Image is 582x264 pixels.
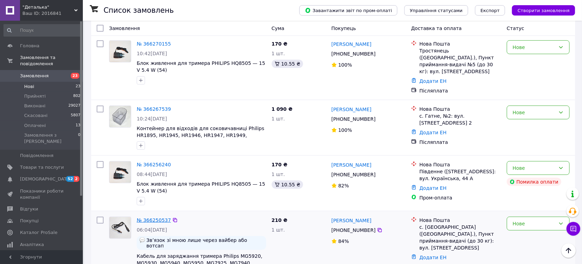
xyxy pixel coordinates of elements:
span: [DEMOGRAPHIC_DATA] [20,176,71,182]
span: Головна [20,43,39,49]
a: [PERSON_NAME] [331,41,371,48]
div: 10.55 ₴ [272,180,303,189]
span: Каталог ProSale [20,229,57,236]
button: Експорт [475,5,505,16]
span: Аналітика [20,242,44,248]
span: Прийняті [24,93,46,99]
span: 52 [66,176,74,182]
a: Фото товару [109,40,131,62]
span: Повідомлення [20,153,54,159]
span: Звʼязок зі мною лише через вайбер або вотсап [146,237,263,248]
span: 0 [78,132,80,145]
a: [PERSON_NAME] [331,162,371,168]
a: [PERSON_NAME] [331,106,371,113]
div: Післяплата [419,139,501,146]
span: Доставка та оплата [411,26,462,31]
span: 1 шт. [272,51,285,56]
div: Післяплата [419,87,501,94]
input: Пошук [3,24,81,37]
span: 1 090 ₴ [272,106,293,112]
span: Експорт [481,8,500,13]
span: Товари та послуги [20,164,64,170]
img: Фото товару [109,106,131,127]
div: Пром-оплата [419,194,501,201]
span: 170 ₴ [272,162,288,167]
span: 802 [73,93,80,99]
a: Створити замовлення [505,7,575,13]
div: Ваш ID: 2016841 [22,10,83,17]
div: Тростянець ([GEOGRAPHIC_DATA].), Пункт приймання-видачі №5 (до 30 кг): вул. [STREET_ADDRESS] [419,47,501,75]
span: 06:04[DATE] [137,227,167,233]
div: Помилка оплати [507,178,561,186]
div: [PHONE_NUMBER] [330,114,377,124]
div: 10.55 ₴ [272,60,303,68]
div: с. Гатне, №2: вул. [STREET_ADDRESS] 2 [419,113,501,126]
span: Створити замовлення [517,8,570,13]
span: 5807 [71,113,80,119]
span: 08:44[DATE] [137,172,167,177]
div: Нове [513,220,555,227]
span: Управління статусами [410,8,463,13]
span: 1 шт. [272,172,285,177]
span: 1 шт. [272,116,285,121]
span: 100% [338,127,352,133]
div: Нове [513,164,555,172]
img: Фото товару [109,162,131,183]
a: Додати ЕН [419,255,447,260]
span: Замовлення з [PERSON_NAME] [24,132,78,145]
span: "Деталька" [22,4,74,10]
div: [PHONE_NUMBER] [330,49,377,59]
div: Південне ([STREET_ADDRESS]: вул. Українська, 44 А [419,168,501,182]
a: Фото товару [109,106,131,128]
span: Нові [24,84,34,90]
div: Нова Пошта [419,161,501,168]
span: Замовлення [109,26,140,31]
img: :speech_balloon: [139,237,145,243]
span: 23 [76,84,80,90]
span: Cума [272,26,284,31]
a: № 366270155 [137,41,171,47]
span: Показники роботи компанії [20,188,64,201]
img: Фото товару [109,41,131,62]
a: № 366250537 [137,217,171,223]
button: Створити замовлення [512,5,575,16]
span: Статус [507,26,524,31]
a: Додати ЕН [419,130,447,135]
div: Нова Пошта [419,106,501,113]
a: [PERSON_NAME] [331,217,371,224]
button: Управління статусами [404,5,468,16]
span: Скасовані [24,113,48,119]
span: 82% [338,183,349,188]
div: с. [GEOGRAPHIC_DATA] ([GEOGRAPHIC_DATA].), Пункт приймання-видачі (до 30 кг): вул. [STREET_ADDRESS] [419,224,501,251]
span: Замовлення та повідомлення [20,55,83,67]
div: [PHONE_NUMBER] [330,225,377,235]
h1: Список замовлень [104,6,174,14]
a: Додати ЕН [419,185,447,191]
span: 10:24[DATE] [137,116,167,121]
span: 100% [338,62,352,68]
span: Оплачені [24,123,46,129]
a: Блок живлення для тримера PHILIPS HQ8505 — 15 V 5.4 W (54) [137,181,265,194]
span: Завантажити звіт по пром-оплаті [305,7,392,13]
div: Нове [513,109,555,116]
span: Виконані [24,103,46,109]
span: 1 шт. [272,227,285,233]
span: 84% [338,238,349,244]
a: № 366256240 [137,162,171,167]
a: № 366267539 [137,106,171,112]
span: 13 [76,123,80,129]
span: 23 [71,73,79,79]
div: [PHONE_NUMBER] [330,170,377,179]
span: 210 ₴ [272,217,288,223]
a: Блок живлення для тримера PHILIPS HQ8505 — 15 V 5.4 W (54) [137,60,265,73]
a: Фото товару [109,217,131,239]
button: Завантажити звіт по пром-оплаті [299,5,397,16]
a: Контейнер для відходів для соковичавниці Philips HR1895, HR1945, HR1946, HR1947, HR1949, CP9800/01 [137,126,264,145]
span: Покупець [331,26,356,31]
img: Фото товару [109,217,131,238]
span: 10:42[DATE] [137,51,167,56]
div: Нова Пошта [419,40,501,47]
